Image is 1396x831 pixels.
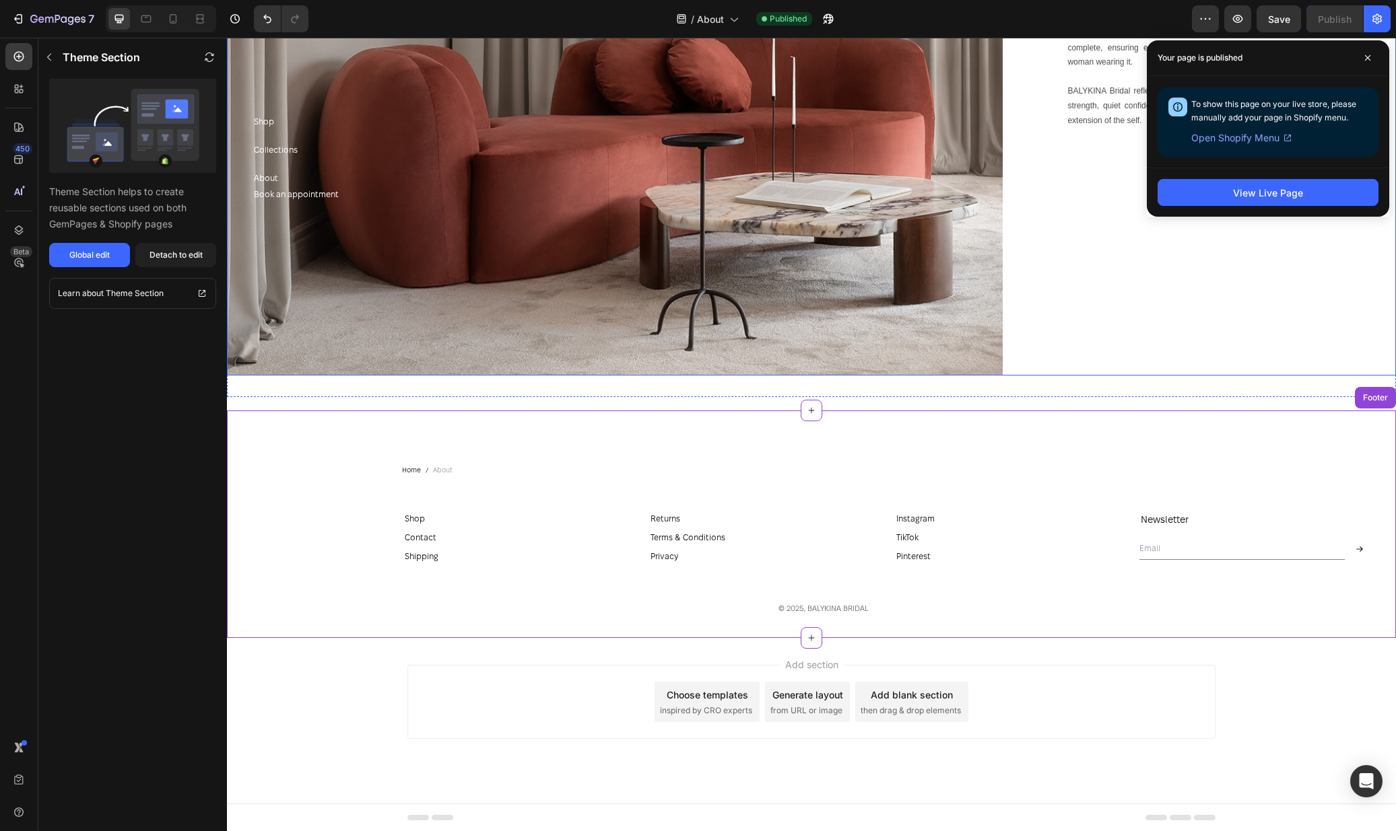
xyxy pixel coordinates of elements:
a: TikTok [669,493,692,507]
div: 450 [13,143,32,154]
span: Home [175,427,194,439]
button: Save [1257,5,1301,32]
div: Undo/Redo [254,5,308,32]
div: Footer [1133,354,1164,366]
span: Open Shopify Menu [1191,130,1279,146]
button: Global edit [49,243,130,267]
button: Publish [1306,5,1363,32]
a: Learn about Theme Section [49,278,216,309]
span: © 2025, BALYKINA BRIDAL [552,567,642,575]
span: Published [770,13,807,25]
span: Save [1268,13,1290,25]
div: Detach to edit [149,249,203,261]
h2: Newsletter [912,472,1153,492]
div: Beta [10,246,32,257]
div: Add blank section [644,650,726,664]
div: Publish [1318,12,1352,26]
span: Add section [553,620,617,634]
input: Email [912,500,1118,522]
div: Generate layout [545,650,616,664]
span: About [697,12,724,26]
p: Theme Section [63,49,140,65]
div: View Live Page [1233,186,1303,200]
span: To show this page on your live store, please manually add your page in Shopify menu. [1191,99,1356,122]
a: Book an appointment [27,149,112,164]
span: inspired by CRO experts [433,667,525,679]
a: About [27,133,51,148]
a: Shop [27,77,47,92]
a: Contact [178,493,209,507]
p: 7 [88,11,94,27]
nav: breadcrumb [175,427,1153,439]
a: Collections [27,105,71,120]
button: Detach to edit [135,243,216,267]
p: BALYKINA Bridal reflects more than outward beauty – it speaks to inner strength, quiet confidence... [840,46,1109,90]
span: About [206,427,226,439]
a: Returns [424,474,453,489]
button: 7 [5,5,100,32]
iframe: Design area [227,38,1396,831]
a: Terms & Conditions [424,493,498,507]
div: Global edit [69,249,110,261]
a: Shipping [178,511,211,526]
div: Choose templates [440,650,521,664]
button: View Live Page [1158,179,1378,206]
a: Pinterest [669,511,704,526]
a: Privacy [424,511,451,526]
p: Learn about [58,287,104,300]
a: Shop [178,474,198,489]
span: from URL or image [543,667,616,679]
p: Theme Section [106,287,164,300]
p: Your page is published [1158,51,1242,65]
span: then drag & drop elements [634,667,734,679]
div: Open Intercom Messenger [1350,765,1383,797]
span: / [691,12,694,26]
p: Theme Section helps to create reusable sections used on both GemPages & Shopify pages [49,184,216,232]
a: Instagram [669,474,708,489]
